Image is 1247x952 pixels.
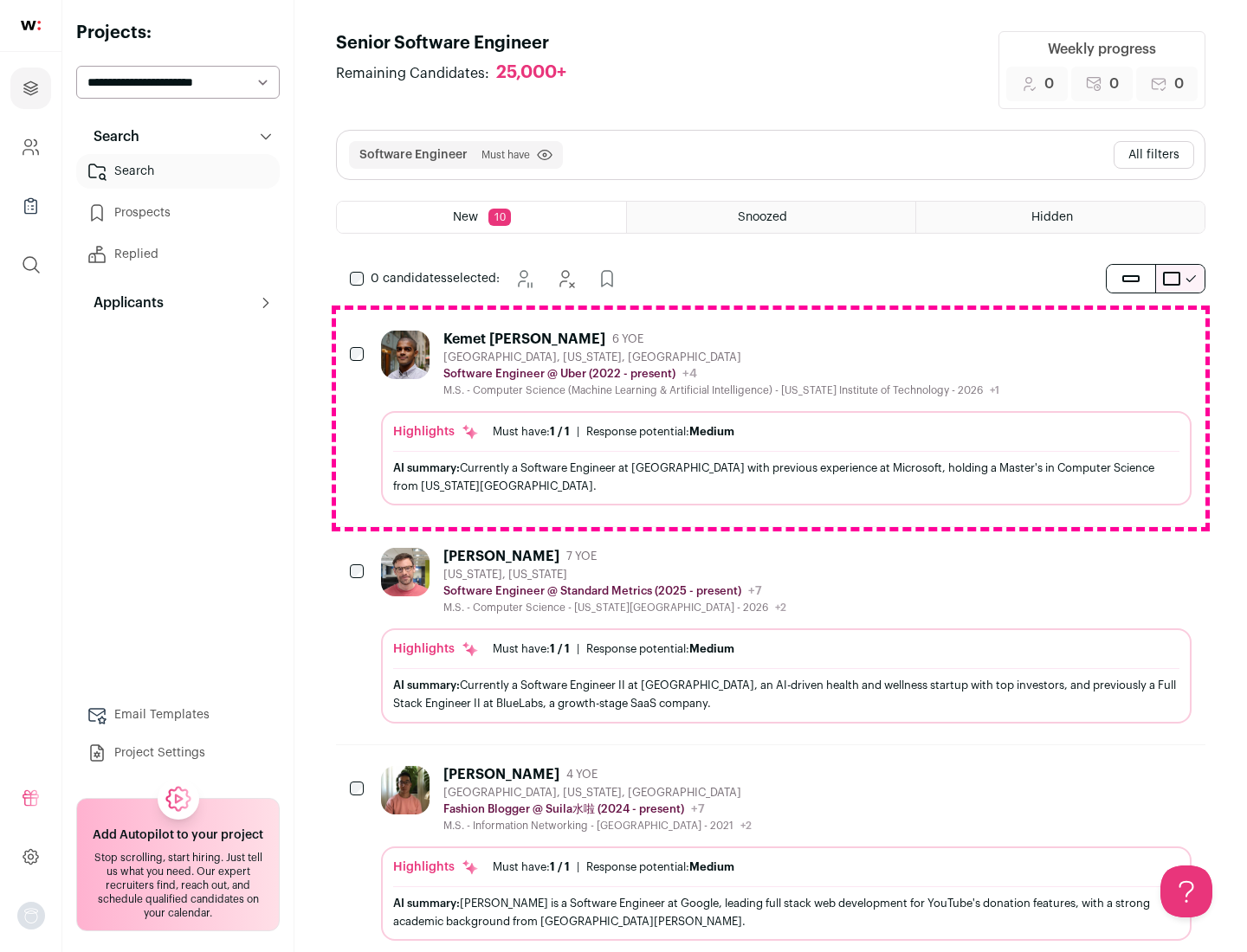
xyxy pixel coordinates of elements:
img: 1d26598260d5d9f7a69202d59cf331847448e6cffe37083edaed4f8fc8795bfe [381,331,430,379]
span: Snoozed [738,211,787,223]
button: All filters [1114,141,1194,169]
span: 7 YOE [566,550,597,563]
p: Software Engineer @ Uber (2022 - present) [443,367,675,381]
a: Projects [10,68,51,109]
p: Applicants [83,293,164,313]
div: [GEOGRAPHIC_DATA], [US_STATE], [GEOGRAPHIC_DATA] [443,351,999,364]
div: Must have: [493,860,570,874]
div: Response potential: [586,425,734,439]
span: AI summary: [393,462,460,473]
span: 10 [488,209,511,226]
div: Must have: [493,642,570,656]
span: 4 YOE [566,768,598,782]
a: [PERSON_NAME] 4 YOE [GEOGRAPHIC_DATA], [US_STATE], [GEOGRAPHIC_DATA] Fashion Blogger @ Suila水啦 (2... [381,766,1192,941]
button: Snooze [507,261,541,296]
p: Fashion Blogger @ Suila水啦 (2024 - present) [443,802,684,816]
div: [PERSON_NAME] [443,766,559,783]
div: Kemet [PERSON_NAME] [443,331,605,348]
div: Highlights [393,423,479,441]
span: +4 [682,368,697,380]
button: Open dropdown [17,902,45,929]
a: Add Autopilot to your project Stop scrolling, start hiring. Just tell us what you need. Our exper... [76,798,280,931]
ul: | [493,860,734,874]
div: M.S. - Computer Science (Machine Learning & Artificial Intelligence) - [US_STATE] Institute of Te... [443,383,999,397]
h2: Add Autopilot to your project [93,827,263,844]
a: Hidden [916,202,1205,233]
span: +2 [775,602,786,613]
img: ebffc8b94a612106133ad1a79c5dcc917f1f343d62299c503ebb759c428adb03.jpg [381,766,430,814]
div: Highlights [393,640,479,658]
a: Email Templates [76,698,280,732]
span: Remaining Candidates: [336,63,489,84]
button: Software Engineer [359,146,468,164]
button: Add to Prospects [590,261,624,296]
span: Medium [689,861,734,872]
span: 1 / 1 [550,861,570,872]
ul: | [493,642,734,656]
button: Search [76,119,280,154]
div: [PERSON_NAME] [443,548,559,565]
iframe: Help Scout Beacon - Open [1160,865,1212,917]
a: Snoozed [627,202,915,233]
span: 1 / 1 [550,426,570,437]
span: Must have [481,148,530,162]
span: Medium [689,426,734,437]
span: 0 [1109,74,1119,94]
a: Prospects [76,196,280,230]
span: Medium [689,643,734,654]
a: Project Settings [76,736,280,770]
a: [PERSON_NAME] 7 YOE [US_STATE], [US_STATE] Software Engineer @ Standard Metrics (2025 - present) ... [381,548,1192,723]
a: Company Lists [10,185,51,227]
span: 0 [1044,74,1054,94]
span: 0 [1174,74,1184,94]
span: 0 candidates [371,273,447,285]
span: selected: [371,270,500,287]
div: Must have: [493,425,570,439]
div: 25,000+ [496,62,566,84]
a: Replied [76,237,280,272]
img: wellfound-shorthand-0d5821cbd27db2630d0214b213865d53afaa358527fdda9d0ea32b1df1b89c2c.svg [21,21,41,30]
h1: Senior Software Engineer [336,31,584,55]
div: Response potential: [586,642,734,656]
div: Weekly progress [1048,39,1156,60]
div: [PERSON_NAME] is a Software Engineer at Google, leading full stack web development for YouTube's ... [393,894,1179,930]
span: 6 YOE [612,332,643,346]
span: +2 [740,820,752,831]
p: Software Engineer @ Standard Metrics (2025 - present) [443,584,741,598]
span: Hidden [1031,211,1073,223]
div: Currently a Software Engineer II at [GEOGRAPHIC_DATA], an AI-driven health and wellness startup w... [393,676,1179,712]
span: +1 [990,385,999,396]
div: Stop scrolling, start hiring. Just tell us what you need. Our expert recruiters find, reach out, ... [87,851,268,920]
div: M.S. - Information Networking - [GEOGRAPHIC_DATA] - 2021 [443,819,752,833]
div: [GEOGRAPHIC_DATA], [US_STATE], [GEOGRAPHIC_DATA] [443,786,752,800]
img: 1700075415515 [381,548,430,596]
h2: Projects: [76,21,280,45]
img: nopic.png [17,902,45,929]
ul: | [493,425,734,439]
span: +7 [691,803,705,815]
div: Currently a Software Engineer at [GEOGRAPHIC_DATA] with previous experience at Microsoft, holding... [393,459,1179,495]
div: M.S. - Computer Science - [US_STATE][GEOGRAPHIC_DATA] - 2026 [443,601,786,614]
p: Search [83,126,139,147]
span: +7 [748,585,762,597]
div: Highlights [393,859,479,876]
span: New [453,211,478,223]
a: Search [76,154,280,189]
span: 1 / 1 [550,643,570,654]
button: Applicants [76,286,280,320]
div: Response potential: [586,860,734,874]
button: Hide [548,261,583,296]
a: Company and ATS Settings [10,126,51,168]
div: [US_STATE], [US_STATE] [443,568,786,582]
span: AI summary: [393,679,460,691]
a: Kemet [PERSON_NAME] 6 YOE [GEOGRAPHIC_DATA], [US_STATE], [GEOGRAPHIC_DATA] Software Engineer @ Ub... [381,331,1192,505]
span: AI summary: [393,897,460,909]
